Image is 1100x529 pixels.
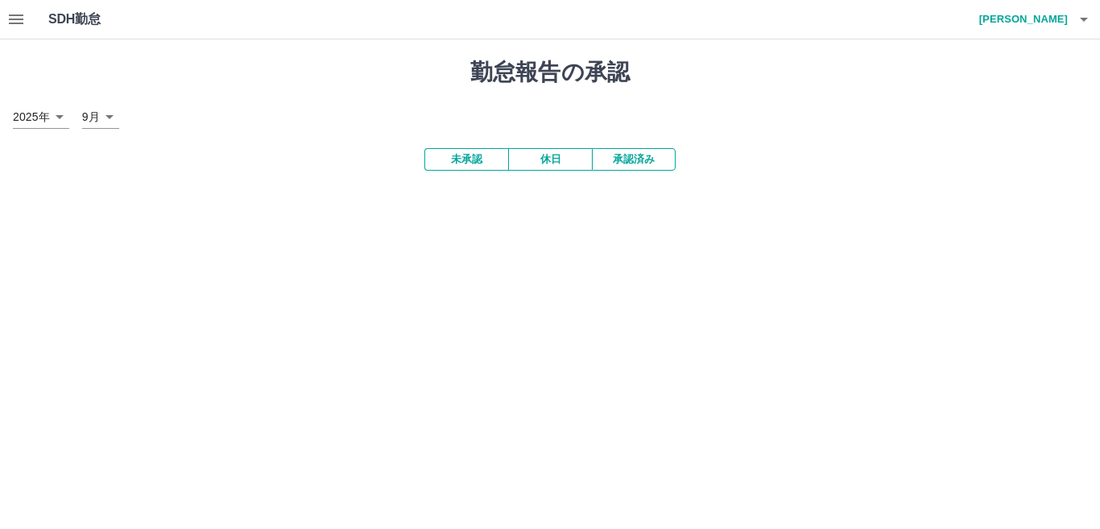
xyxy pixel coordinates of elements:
button: 承認済み [592,148,676,171]
h1: 勤怠報告の承認 [13,59,1087,86]
div: 2025年 [13,105,69,129]
div: 9月 [82,105,119,129]
button: 未承認 [424,148,508,171]
button: 休日 [508,148,592,171]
